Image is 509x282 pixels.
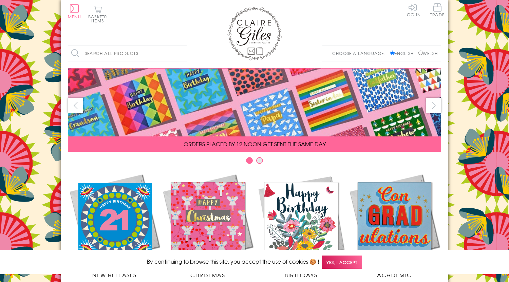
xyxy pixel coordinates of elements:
[161,172,254,279] a: Christmas
[246,157,253,164] button: Carousel Page 1 (Current Slide)
[390,51,395,55] input: English
[348,172,441,279] a: Academic
[190,271,225,279] span: Christmas
[430,3,445,18] a: Trade
[68,4,81,19] button: Menu
[254,172,348,279] a: Birthdays
[68,46,187,61] input: Search all products
[227,7,282,60] img: Claire Giles Greetings Cards
[322,256,362,269] span: Yes, I accept
[256,157,263,164] button: Carousel Page 2
[184,140,326,148] span: ORDERS PLACED BY 12 NOON GET SENT THE SAME DAY
[430,3,445,17] span: Trade
[404,3,421,17] a: Log In
[377,271,412,279] span: Academic
[68,98,83,113] button: prev
[426,98,441,113] button: next
[332,50,389,56] p: Choose a language:
[180,46,187,61] input: Search
[285,271,317,279] span: Birthdays
[68,157,441,167] div: Carousel Pagination
[418,50,438,56] label: Welsh
[68,172,161,279] a: New Releases
[68,14,81,20] span: Menu
[91,14,107,24] span: 0 items
[92,271,137,279] span: New Releases
[88,5,107,23] button: Basket0 items
[418,51,423,55] input: Welsh
[390,50,417,56] label: English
